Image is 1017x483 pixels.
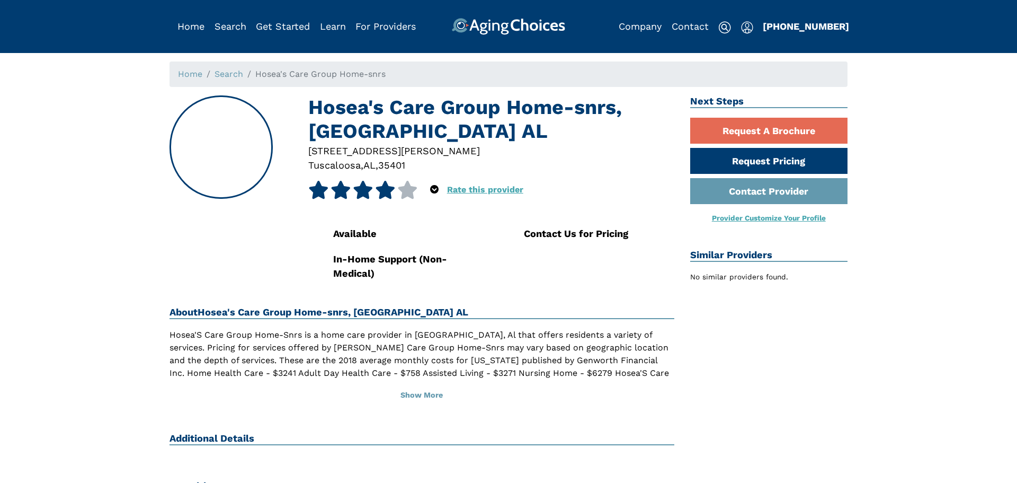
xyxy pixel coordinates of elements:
[741,18,753,35] div: Popover trigger
[256,21,310,32] a: Get Started
[169,62,847,87] nav: breadcrumb
[355,21,416,32] a: For Providers
[690,118,848,144] a: Request A Brochure
[363,160,376,171] span: AL
[255,69,386,79] span: Hosea's Care Group Home-snrs
[215,69,243,79] a: Search
[169,384,674,407] button: Show More
[718,21,731,34] img: search-icon.svg
[690,249,848,262] h2: Similar Providers
[169,329,674,405] p: Hosea'S Care Group Home-Snrs is a home care provider in [GEOGRAPHIC_DATA], Al that offers residen...
[308,95,674,144] h1: Hosea's Care Group Home-snrs, [GEOGRAPHIC_DATA] AL
[672,21,709,32] a: Contact
[215,21,246,32] a: Search
[178,69,202,79] a: Home
[619,21,662,32] a: Company
[177,21,204,32] a: Home
[376,160,378,171] span: ,
[361,160,363,171] span: ,
[169,306,674,319] h2: About Hosea's Care Group Home-snrs, [GEOGRAPHIC_DATA] AL
[333,226,484,241] div: Available
[378,158,405,172] div: 35401
[333,252,484,281] div: In-Home Support (Non-Medical)
[741,21,753,34] img: user-icon.svg
[308,160,361,171] span: Tuscaloosa
[690,95,848,108] h2: Next Steps
[215,18,246,35] div: Popover trigger
[690,178,848,204] a: Contact Provider
[447,185,523,195] a: Rate this provider
[690,148,848,174] a: Request Pricing
[763,21,849,32] a: [PHONE_NUMBER]
[452,18,565,35] img: AgingChoices
[308,144,674,158] div: [STREET_ADDRESS][PERSON_NAME]
[712,214,826,222] a: Provider Customize Your Profile
[169,433,674,445] h2: Additional Details
[320,21,346,32] a: Learn
[524,226,674,241] div: Contact Us for Pricing
[690,271,848,283] div: No similar providers found.
[430,181,439,199] div: Popover trigger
